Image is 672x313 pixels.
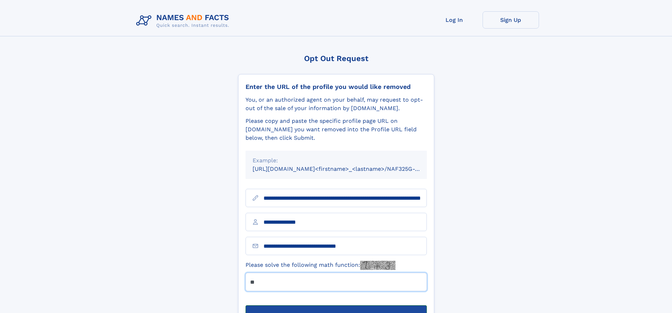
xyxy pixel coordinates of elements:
[246,117,427,142] div: Please copy and paste the specific profile page URL on [DOMAIN_NAME] you want removed into the Pr...
[133,11,235,30] img: Logo Names and Facts
[246,83,427,91] div: Enter the URL of the profile you would like removed
[238,54,434,63] div: Opt Out Request
[426,11,483,29] a: Log In
[253,165,440,172] small: [URL][DOMAIN_NAME]<firstname>_<lastname>/NAF325G-xxxxxxxx
[246,96,427,113] div: You, or an authorized agent on your behalf, may request to opt-out of the sale of your informatio...
[253,156,420,165] div: Example:
[246,261,395,270] label: Please solve the following math function:
[483,11,539,29] a: Sign Up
